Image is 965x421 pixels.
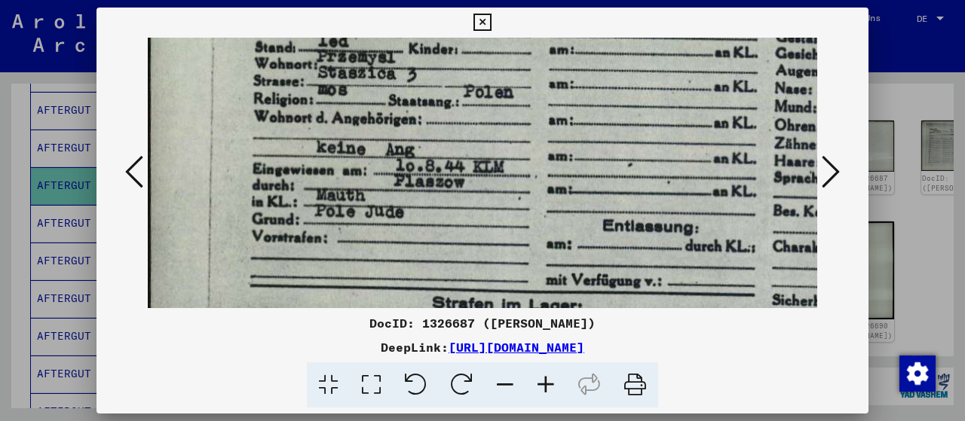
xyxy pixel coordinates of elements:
div: DocID: 1326687 ([PERSON_NAME]) [96,314,868,332]
div: Zustimmung ändern [899,355,935,391]
img: Zustimmung ändern [899,355,936,392]
a: [URL][DOMAIN_NAME] [449,340,584,355]
div: DeepLink: [96,338,868,356]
